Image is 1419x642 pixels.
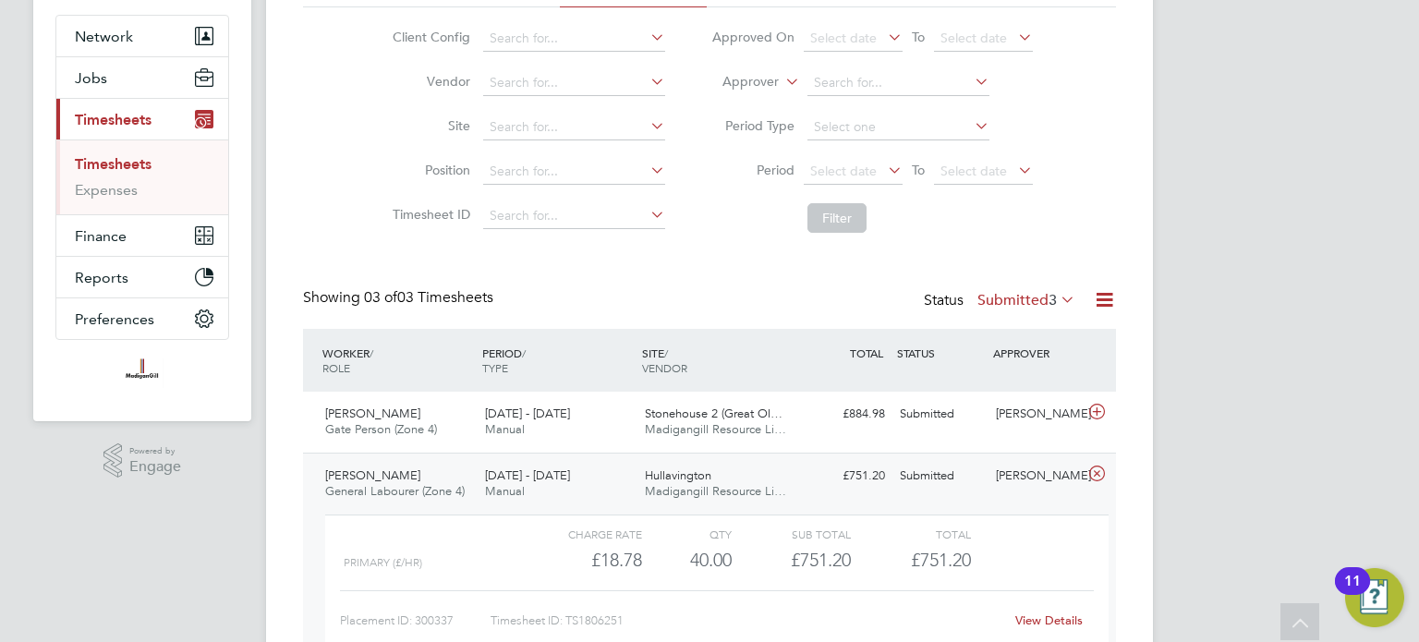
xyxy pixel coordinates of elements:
[129,443,181,459] span: Powered by
[103,443,182,478] a: Powered byEngage
[325,406,420,421] span: [PERSON_NAME]
[75,28,133,45] span: Network
[940,30,1007,46] span: Select date
[387,29,470,45] label: Client Config
[1344,581,1361,605] div: 11
[807,70,989,96] input: Search for...
[325,421,437,437] span: Gate Person (Zone 4)
[483,203,665,229] input: Search for...
[482,360,508,375] span: TYPE
[485,406,570,421] span: [DATE] - [DATE]
[483,159,665,185] input: Search for...
[711,162,794,178] label: Period
[696,73,779,91] label: Approver
[810,30,877,46] span: Select date
[796,399,892,430] div: £884.98
[988,461,1085,491] div: [PERSON_NAME]
[483,115,665,140] input: Search for...
[642,545,732,575] div: 40.00
[645,467,711,483] span: Hullavington
[491,606,1003,636] div: Timesheet ID: TS1806251
[988,336,1085,369] div: APPROVER
[387,206,470,223] label: Timesheet ID
[370,345,373,360] span: /
[807,203,867,233] button: Filter
[977,291,1075,309] label: Submitted
[75,181,138,199] a: Expenses
[56,139,228,214] div: Timesheets
[322,360,350,375] span: ROLE
[387,117,470,134] label: Site
[645,421,786,437] span: Madigangill Resource Li…
[387,73,470,90] label: Vendor
[56,99,228,139] button: Timesheets
[485,483,525,499] span: Manual
[523,545,642,575] div: £18.78
[988,399,1085,430] div: [PERSON_NAME]
[56,16,228,56] button: Network
[732,545,851,575] div: £751.20
[75,310,154,328] span: Preferences
[303,288,497,308] div: Showing
[483,26,665,52] input: Search for...
[318,336,478,384] div: WORKER
[523,523,642,545] div: Charge rate
[810,163,877,179] span: Select date
[387,162,470,178] label: Position
[485,467,570,483] span: [DATE] - [DATE]
[807,115,989,140] input: Select one
[796,461,892,491] div: £751.20
[56,57,228,98] button: Jobs
[850,345,883,360] span: TOTAL
[121,358,163,388] img: madigangill-logo-retina.png
[364,288,493,307] span: 03 Timesheets
[56,215,228,256] button: Finance
[56,257,228,297] button: Reports
[911,549,971,571] span: £751.20
[892,336,988,369] div: STATUS
[75,155,152,173] a: Timesheets
[485,421,525,437] span: Manual
[325,467,420,483] span: [PERSON_NAME]
[851,523,970,545] div: Total
[75,227,127,245] span: Finance
[732,523,851,545] div: Sub Total
[711,29,794,45] label: Approved On
[483,70,665,96] input: Search for...
[75,269,128,286] span: Reports
[55,358,229,388] a: Go to home page
[364,288,397,307] span: 03 of
[645,406,782,421] span: Stonehouse 2 (Great Ol…
[340,606,491,636] div: Placement ID: 300337
[1015,612,1083,628] a: View Details
[645,483,786,499] span: Madigangill Resource Li…
[642,523,732,545] div: QTY
[522,345,526,360] span: /
[924,288,1079,314] div: Status
[75,69,107,87] span: Jobs
[344,556,422,569] span: Primary (£/HR)
[892,399,988,430] div: Submitted
[711,117,794,134] label: Period Type
[637,336,797,384] div: SITE
[892,461,988,491] div: Submitted
[906,25,930,49] span: To
[1345,568,1404,627] button: Open Resource Center, 11 new notifications
[478,336,637,384] div: PERIOD
[325,483,465,499] span: General Labourer (Zone 4)
[906,158,930,182] span: To
[129,459,181,475] span: Engage
[664,345,668,360] span: /
[56,298,228,339] button: Preferences
[642,360,687,375] span: VENDOR
[75,111,152,128] span: Timesheets
[1049,291,1057,309] span: 3
[940,163,1007,179] span: Select date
